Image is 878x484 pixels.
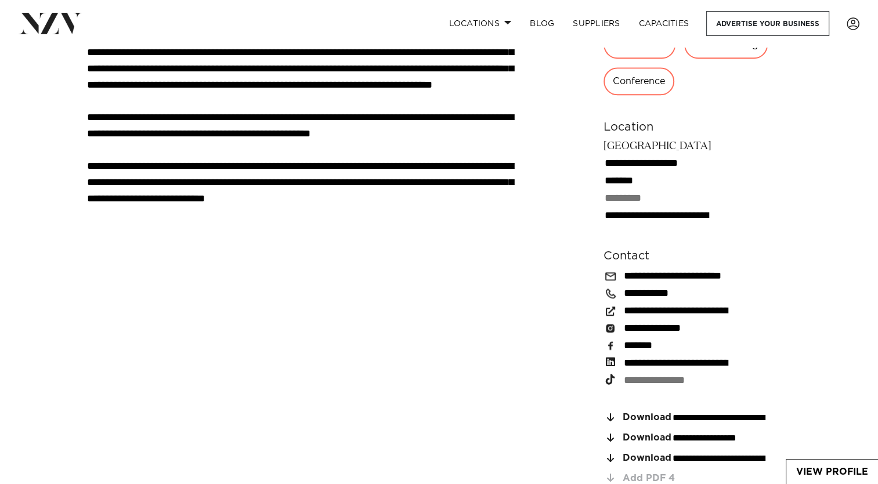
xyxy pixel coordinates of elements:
[604,473,793,483] a: Add PDF 4
[623,433,671,443] span: Download
[623,474,793,483] div: Add PDF 4
[706,11,829,36] a: Advertise your business
[521,11,563,36] a: BLOG
[604,118,793,136] h6: Location
[439,11,521,36] a: Locations
[604,247,793,265] h6: Contact
[604,138,793,224] div: [GEOGRAPHIC_DATA]
[623,413,671,422] span: Download
[563,11,629,36] a: SUPPLIERS
[623,453,671,463] span: Download
[630,11,699,36] a: Capacities
[604,67,674,95] div: Conference
[19,13,82,34] img: nzv-logo.png
[786,460,878,484] a: View Profile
